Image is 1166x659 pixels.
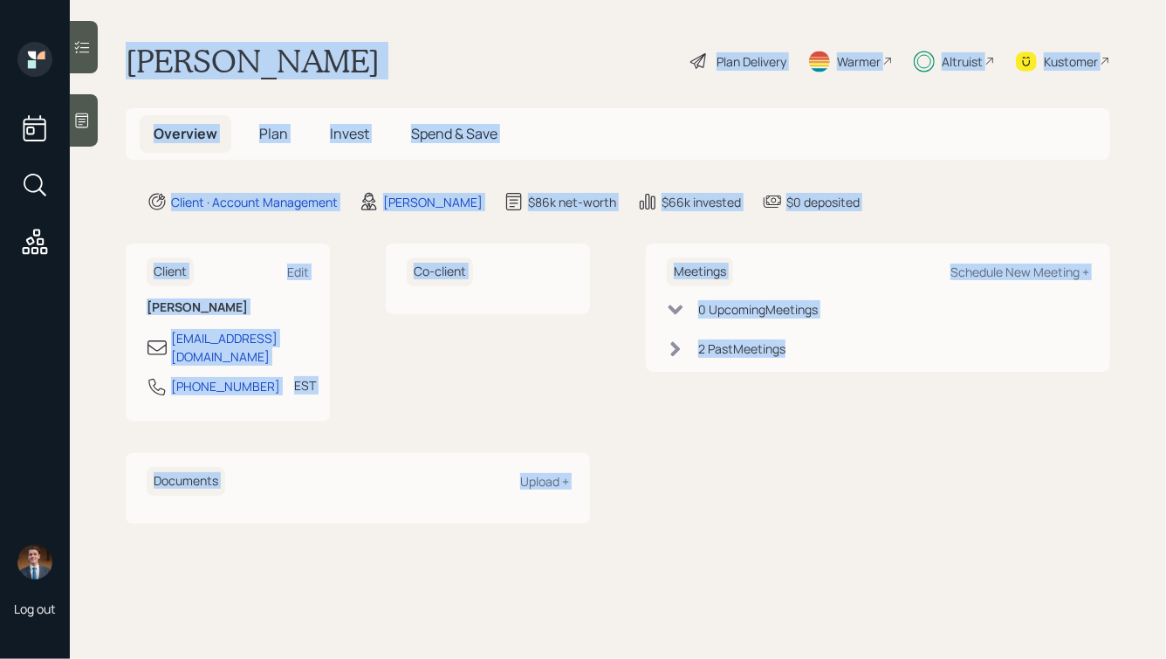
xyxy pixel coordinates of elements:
[171,193,338,211] div: Client · Account Management
[147,257,194,286] h6: Client
[520,473,569,490] div: Upload +
[294,376,316,395] div: EST
[1044,52,1098,71] div: Kustomer
[837,52,881,71] div: Warmer
[698,300,818,319] div: 0 Upcoming Meeting s
[942,52,983,71] div: Altruist
[950,264,1089,280] div: Schedule New Meeting +
[717,52,786,71] div: Plan Delivery
[14,601,56,617] div: Log out
[147,467,225,496] h6: Documents
[667,257,733,286] h6: Meetings
[259,124,288,143] span: Plan
[17,545,52,580] img: hunter_neumayer.jpg
[154,124,217,143] span: Overview
[383,193,483,211] div: [PERSON_NAME]
[287,264,309,280] div: Edit
[698,340,785,358] div: 2 Past Meeting s
[171,377,280,395] div: [PHONE_NUMBER]
[786,193,860,211] div: $0 deposited
[407,257,473,286] h6: Co-client
[126,42,380,80] h1: [PERSON_NAME]
[147,300,309,315] h6: [PERSON_NAME]
[411,124,497,143] span: Spend & Save
[662,193,741,211] div: $66k invested
[171,329,309,366] div: [EMAIL_ADDRESS][DOMAIN_NAME]
[528,193,616,211] div: $86k net-worth
[330,124,369,143] span: Invest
